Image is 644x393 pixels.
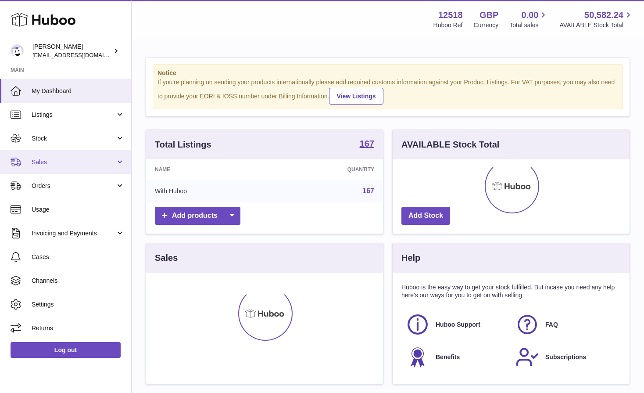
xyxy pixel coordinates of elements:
span: Cases [32,253,125,261]
a: 167 [362,187,374,195]
strong: 167 [360,139,374,148]
span: [EMAIL_ADDRESS][DOMAIN_NAME] [32,51,129,58]
strong: Notice [157,69,618,77]
div: [PERSON_NAME] [32,43,111,59]
h3: Help [401,252,420,264]
span: Huboo Support [436,321,480,329]
span: Total sales [509,21,548,29]
span: Subscriptions [545,353,586,361]
div: Currency [474,21,499,29]
a: View Listings [329,88,383,105]
h3: Total Listings [155,139,211,151]
span: 0.00 [522,9,539,21]
h3: Sales [155,252,178,264]
strong: GBP [479,9,498,21]
th: Quantity [271,159,383,180]
a: Huboo Support [406,313,507,336]
a: FAQ [515,313,616,336]
a: 50,582.24 AVAILABLE Stock Total [559,9,633,29]
th: Name [146,159,271,180]
div: If you're planning on sending your products internationally please add required customs informati... [157,78,618,105]
span: 50,582.24 [584,9,623,21]
span: Invoicing and Payments [32,229,115,238]
a: Benefits [406,345,507,369]
img: caitlin@fancylamp.co [11,44,24,58]
div: Huboo Ref [433,21,463,29]
p: Huboo is the easy way to get your stock fulfilled. But incase you need any help here's our ways f... [401,283,621,300]
span: FAQ [545,321,558,329]
span: Sales [32,158,115,166]
td: With Huboo [146,180,271,202]
span: Benefits [436,353,460,361]
a: Subscriptions [515,345,616,369]
a: Add Stock [401,207,450,225]
a: 167 [360,139,374,150]
span: Returns [32,324,125,332]
strong: 12518 [438,9,463,21]
a: Add products [155,207,240,225]
span: Usage [32,206,125,214]
a: 0.00 Total sales [509,9,548,29]
span: AVAILABLE Stock Total [559,21,633,29]
span: Listings [32,111,115,119]
span: Stock [32,134,115,143]
span: My Dashboard [32,87,125,95]
span: Orders [32,182,115,190]
span: Channels [32,277,125,285]
h3: AVAILABLE Stock Total [401,139,499,151]
span: Settings [32,300,125,309]
a: Log out [11,342,121,358]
